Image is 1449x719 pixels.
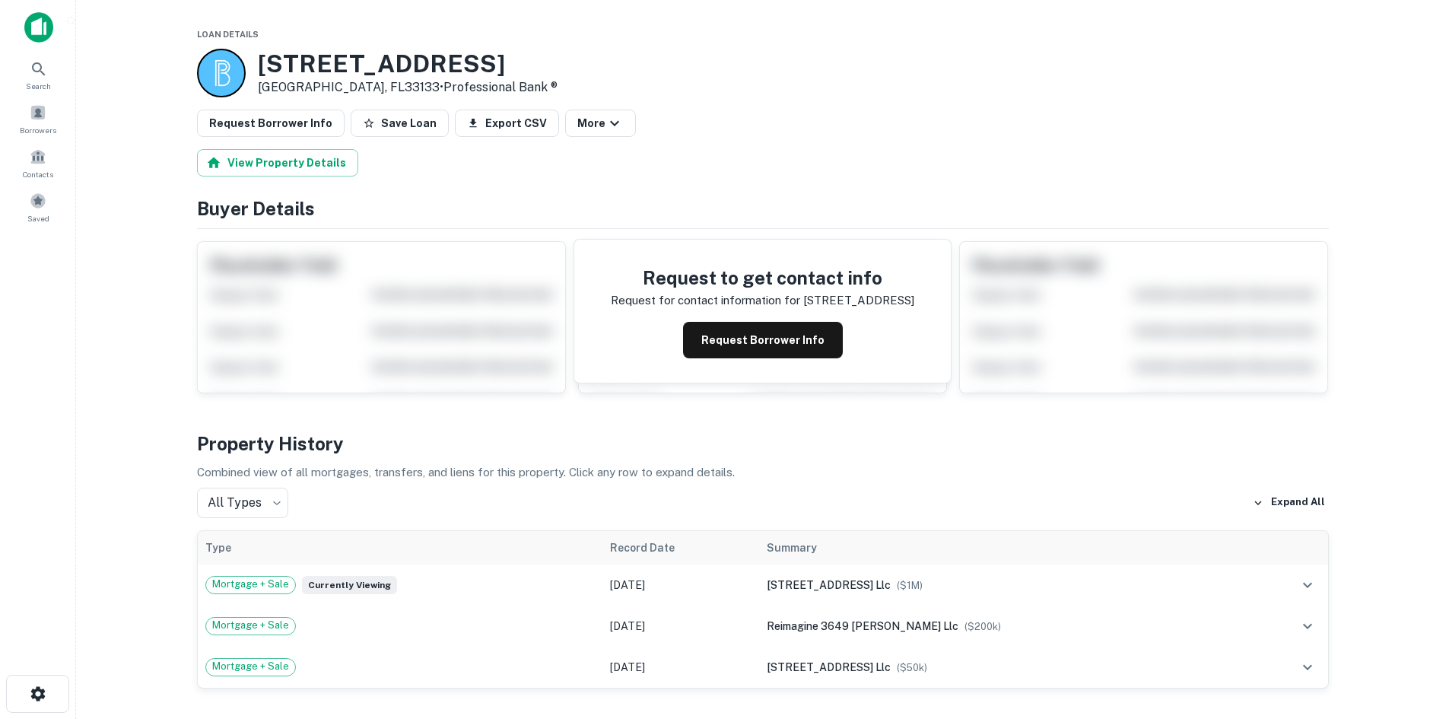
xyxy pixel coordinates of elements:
[602,531,759,565] th: Record Date
[602,647,759,688] td: [DATE]
[26,80,51,92] span: Search
[565,110,636,137] button: More
[302,576,397,594] span: Currently viewing
[351,110,449,137] button: Save Loan
[5,54,71,95] a: Search
[20,124,56,136] span: Borrowers
[602,606,759,647] td: [DATE]
[5,142,71,183] a: Contacts
[964,621,1001,632] span: ($ 200k )
[258,78,558,97] p: [GEOGRAPHIC_DATA], FL33133 •
[197,149,358,177] button: View Property Details
[23,168,53,180] span: Contacts
[759,531,1247,565] th: Summary
[197,430,1329,457] h4: Property History
[1373,549,1449,622] iframe: Chat Widget
[197,195,1329,222] h4: Buyer Details
[1249,492,1329,514] button: Expand All
[24,12,53,43] img: capitalize-icon.png
[206,577,295,592] span: Mortgage + Sale
[1295,613,1320,639] button: expand row
[897,580,923,591] span: ($ 1M )
[206,659,295,674] span: Mortgage + Sale
[1295,572,1320,598] button: expand row
[197,463,1329,482] p: Combined view of all mortgages, transfers, and liens for this property. Click any row to expand d...
[683,322,843,358] button: Request Borrower Info
[767,620,958,632] span: reimagine 3649 [PERSON_NAME] llc
[27,212,49,224] span: Saved
[455,110,559,137] button: Export CSV
[611,291,800,310] p: Request for contact information for
[5,186,71,227] a: Saved
[197,110,345,137] button: Request Borrower Info
[611,264,914,291] h4: Request to get contact info
[767,661,891,673] span: [STREET_ADDRESS] llc
[197,30,259,39] span: Loan Details
[897,662,927,673] span: ($ 50k )
[258,49,558,78] h3: [STREET_ADDRESS]
[602,565,759,606] td: [DATE]
[1295,654,1320,680] button: expand row
[206,618,295,633] span: Mortgage + Sale
[803,291,914,310] p: [STREET_ADDRESS]
[197,488,288,518] div: All Types
[198,531,603,565] th: Type
[767,579,891,591] span: [STREET_ADDRESS] llc
[5,98,71,139] a: Borrowers
[443,80,558,94] a: Professional Bank ®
